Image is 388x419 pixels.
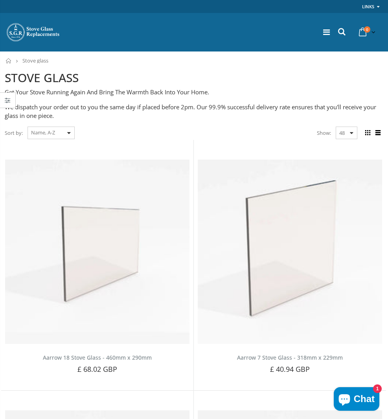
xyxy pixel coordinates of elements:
img: Stove Glass Replacement [6,22,61,42]
a: Home [6,58,12,63]
p: We dispatch your order out to you the same day if placed before 2pm. Our 99.9% successful deliver... [5,103,382,120]
img: Aarrow 7 Stove Glass [198,160,382,344]
span: List view [373,129,382,137]
span: Stove glass [22,57,48,64]
img: Aarrow 18 Stove Glass [5,160,189,344]
a: Menu [323,27,330,37]
a: 0 [356,24,377,40]
a: Aarrow 18 Stove Glass - 460mm x 290mm [43,354,152,361]
a: Aarrow 7 Stove Glass - 318mm x 229mm [237,354,343,361]
span: 0 [364,26,370,33]
span: £ 68.02 GBP [77,364,118,374]
inbox-online-store-chat: Shopify online store chat [331,387,382,413]
span: Sort by: [5,126,23,140]
span: Show: [317,127,331,139]
a: Links [362,2,374,11]
p: Get Your Stove Running Again And Bring The Warmth Back Into Your Home. [5,88,382,97]
span: Grid view [363,129,372,137]
h2: STOVE GLASS [5,70,382,86]
span: £ 40.94 GBP [270,364,310,374]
